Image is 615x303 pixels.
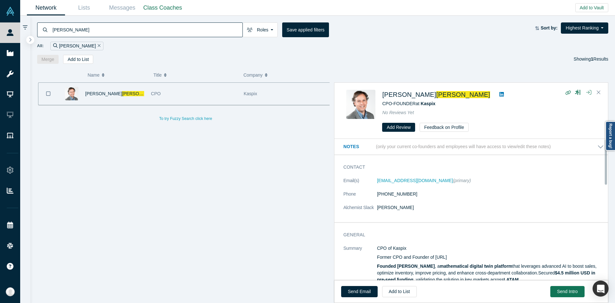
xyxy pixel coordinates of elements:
[377,191,417,197] a: [PHONE_NUMBER]
[453,178,471,183] span: (primary)
[420,123,469,132] button: Feedback on Profile
[6,7,15,16] img: Alchemist Vault Logo
[561,22,608,34] button: Highest Ranking
[242,22,278,37] button: Roles
[346,90,375,119] img: Andres Valdivieso's Profile Image
[377,264,435,269] strong: Founded [PERSON_NAME]
[541,25,558,30] strong: Sort by:
[155,114,217,123] button: To try Fuzzy Search click here
[377,204,604,211] dd: [PERSON_NAME]
[343,143,375,150] h3: Notes
[6,287,15,296] img: Anna Sanchez's Account
[343,231,595,238] h3: General
[575,3,608,12] button: Add to Vault
[421,101,435,106] a: Kaspix
[38,83,58,105] button: Bookmark
[382,123,415,132] button: Add Review
[343,204,377,218] dt: Alchemist Slack
[591,56,608,62] span: Results
[65,87,78,100] img: Andres Valdivieso's Profile Image
[440,264,512,269] strong: mathematical digital twin platform
[382,91,436,98] span: [PERSON_NAME]
[96,42,101,50] button: Remove Filter
[52,22,242,37] input: Search by name, title, company, summary, expertise, investment criteria or topics of focus
[343,143,604,150] button: Notes (only your current co-founders and employees will have access to view/edit these notes)
[377,254,604,261] p: Former CPO and Founder of [URL]
[243,68,327,82] button: Company
[244,91,257,96] span: Kaspix
[153,68,162,82] span: Title
[382,286,417,297] button: Add to List
[122,91,159,96] span: [PERSON_NAME]
[591,56,594,62] strong: 1
[341,286,378,297] a: Send Email
[153,68,237,82] button: Title
[382,110,414,115] span: No Reviews Yet
[550,286,585,297] button: Send Intro
[343,177,377,191] dt: Email(s)
[85,91,122,96] span: [PERSON_NAME]
[141,0,184,15] a: Class Coaches
[376,144,551,149] p: (only your current co-founders and employees will have access to view/edit these notes)
[343,164,595,171] h3: Contact
[63,55,93,64] button: Add to List
[377,245,604,252] p: CPO of Kaspix
[605,121,615,151] a: Report a bug!
[37,43,44,49] span: All:
[377,263,604,283] p: , a that leverages advanced AI to boost sales, optimize inventory, improve pricing, and enhance c...
[151,91,160,96] span: CPO
[85,91,159,96] a: [PERSON_NAME][PERSON_NAME]
[65,0,103,15] a: Lists
[504,277,520,282] strong: LATAM.
[436,91,490,98] span: [PERSON_NAME]
[594,88,603,98] button: Close
[377,178,453,183] a: [EMAIL_ADDRESS][DOMAIN_NAME]
[282,22,329,37] button: Save applied filters
[87,68,99,82] span: Name
[103,0,141,15] a: Messages
[382,101,435,106] span: CPO-FOUNDER at
[243,68,263,82] span: Company
[343,191,377,204] dt: Phone
[27,0,65,15] a: Network
[37,55,59,64] button: Merge
[574,55,608,64] div: Showing
[382,91,490,98] a: [PERSON_NAME][PERSON_NAME]
[50,42,103,50] div: [PERSON_NAME]
[87,68,147,82] button: Name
